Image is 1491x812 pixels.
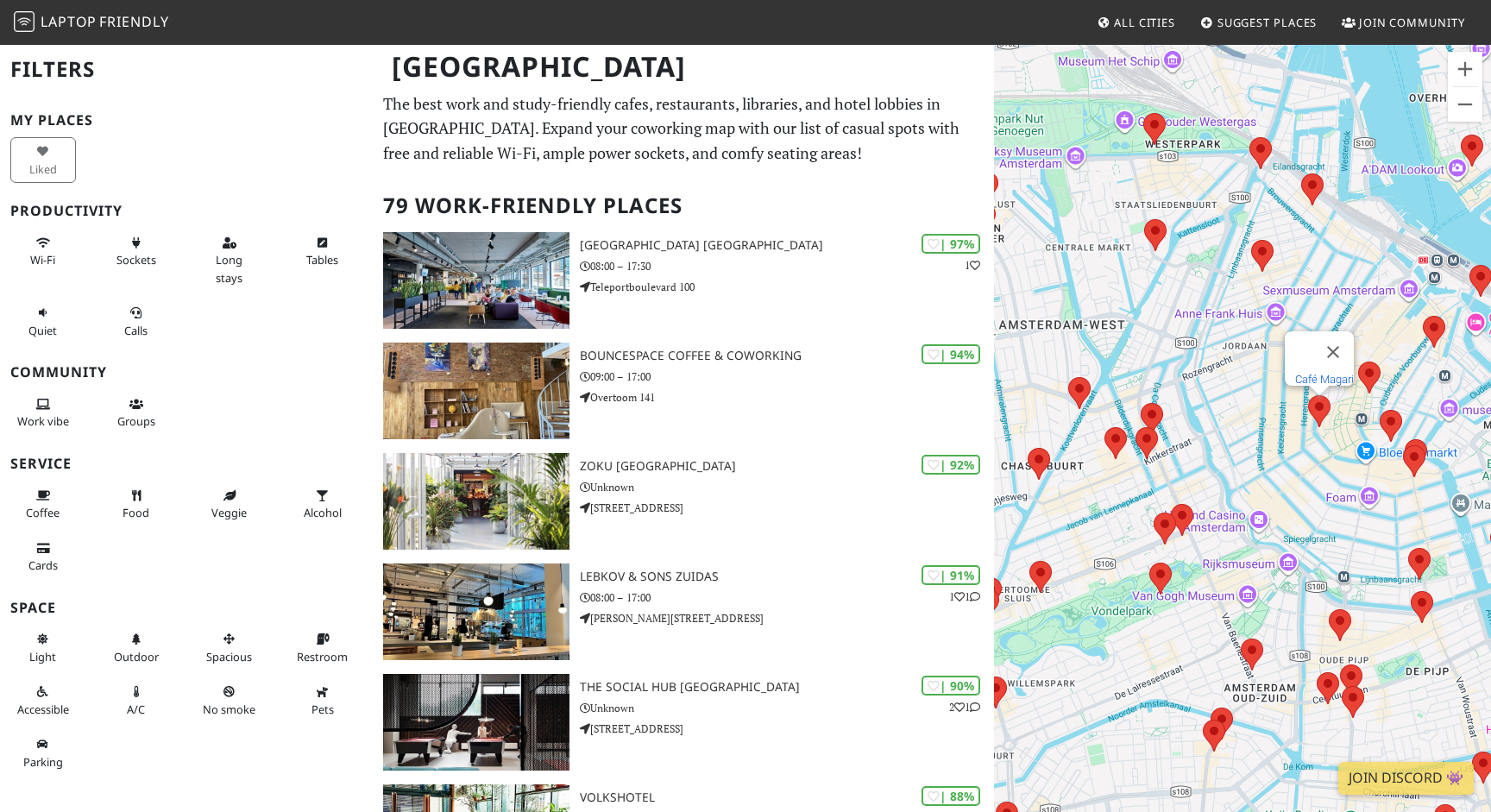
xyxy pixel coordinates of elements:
[99,12,168,31] span: Friendly
[114,649,159,664] span: Outdoor area
[117,413,155,429] span: Group tables
[10,390,76,436] button: Work vibe
[383,91,984,166] p: The best work and study-friendly cafes, restaurants, libraries, and hotel lobbies in [GEOGRAPHIC_...
[10,112,362,129] h3: My Places
[290,677,355,723] button: Pets
[17,702,69,717] span: Accessible
[104,625,169,670] button: Outdoor
[104,299,169,344] button: Calls
[580,368,994,385] p: 09:00 – 17:00
[1090,7,1182,38] a: All Cities
[124,323,148,338] span: Video/audio calls
[10,229,76,274] button: Wi-Fi
[23,754,63,770] span: Parking
[1448,87,1482,122] button: Zoom out
[17,413,69,429] span: People working
[965,257,980,274] p: 1
[922,786,980,806] div: | 88%
[197,677,262,723] button: No smoke
[216,252,242,285] span: Long stays
[304,505,342,520] span: Alcohol
[14,8,169,38] a: LaptopFriendly LaptopFriendly
[197,625,262,670] button: Spacious
[116,252,156,268] span: Power sockets
[580,721,994,737] p: [STREET_ADDRESS]
[580,500,994,516] p: [STREET_ADDRESS]
[127,702,145,717] span: Air conditioned
[373,563,994,660] a: Lebkov & Sons Zuidas | 91% 11 Lebkov & Sons Zuidas 08:00 – 17:00 [PERSON_NAME][STREET_ADDRESS]
[29,649,56,664] span: Natural light
[203,702,255,717] span: Smoke free
[10,600,362,616] h3: Space
[580,479,994,495] p: Unknown
[28,557,58,573] span: Credit cards
[10,456,362,472] h3: Service
[26,505,60,520] span: Coffee
[10,482,76,527] button: Coffee
[1114,15,1175,30] span: All Cities
[104,390,169,436] button: Groups
[211,505,247,520] span: Veggie
[580,680,994,695] h3: The Social Hub [GEOGRAPHIC_DATA]
[41,12,97,31] span: Laptop
[922,344,980,364] div: | 94%
[1335,7,1472,38] a: Join Community
[290,625,355,670] button: Restroom
[378,43,991,91] h1: [GEOGRAPHIC_DATA]
[373,453,994,550] a: Zoku Amsterdam | 92% Zoku [GEOGRAPHIC_DATA] Unknown [STREET_ADDRESS]
[383,453,569,550] img: Zoku Amsterdam
[383,179,984,232] h2: 79 Work-Friendly Places
[949,699,980,715] p: 2 1
[1338,762,1474,795] a: Join Discord 👾
[580,279,994,295] p: Teleportboulevard 100
[1312,331,1354,373] button: Close
[290,482,355,527] button: Alcohol
[10,364,362,381] h3: Community
[580,258,994,274] p: 08:00 – 17:30
[1448,52,1482,86] button: Zoom in
[306,252,338,268] span: Work-friendly tables
[311,702,334,717] span: Pet friendly
[373,232,994,329] a: Aristo Meeting Center Amsterdam | 97% 1 [GEOGRAPHIC_DATA] [GEOGRAPHIC_DATA] 08:00 – 17:30 Telepor...
[922,234,980,254] div: | 97%
[373,674,994,771] a: The Social Hub Amsterdam City | 90% 21 The Social Hub [GEOGRAPHIC_DATA] Unknown [STREET_ADDRESS]
[580,700,994,716] p: Unknown
[10,730,76,776] button: Parking
[1217,15,1318,30] span: Suggest Places
[383,563,569,660] img: Lebkov & Sons Zuidas
[290,229,355,274] button: Tables
[580,389,994,406] p: Overtoom 141
[10,625,76,670] button: Light
[104,677,169,723] button: A/C
[580,459,994,474] h3: Zoku [GEOGRAPHIC_DATA]
[922,455,980,475] div: | 92%
[30,252,55,268] span: Stable Wi-Fi
[580,790,994,805] h3: Volkshotel
[922,565,980,585] div: | 91%
[197,229,262,292] button: Long stays
[580,349,994,363] h3: BounceSpace Coffee & Coworking
[1193,7,1324,38] a: Suggest Places
[14,11,35,32] img: LaptopFriendly
[123,505,149,520] span: Food
[10,299,76,344] button: Quiet
[580,238,994,253] h3: [GEOGRAPHIC_DATA] [GEOGRAPHIC_DATA]
[949,589,980,605] p: 1 1
[1295,373,1354,386] a: Café Magari
[297,649,348,664] span: Restroom
[10,43,362,96] h2: Filters
[10,534,76,580] button: Cards
[383,232,569,329] img: Aristo Meeting Center Amsterdam
[206,649,252,664] span: Spacious
[922,676,980,696] div: | 90%
[580,610,994,626] p: [PERSON_NAME][STREET_ADDRESS]
[383,674,569,771] img: The Social Hub Amsterdam City
[10,677,76,723] button: Accessible
[104,229,169,274] button: Sockets
[373,343,994,439] a: BounceSpace Coffee & Coworking | 94% BounceSpace Coffee & Coworking 09:00 – 17:00 Overtoom 141
[104,482,169,527] button: Food
[10,203,362,219] h3: Productivity
[28,323,57,338] span: Quiet
[197,482,262,527] button: Veggie
[580,570,994,584] h3: Lebkov & Sons Zuidas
